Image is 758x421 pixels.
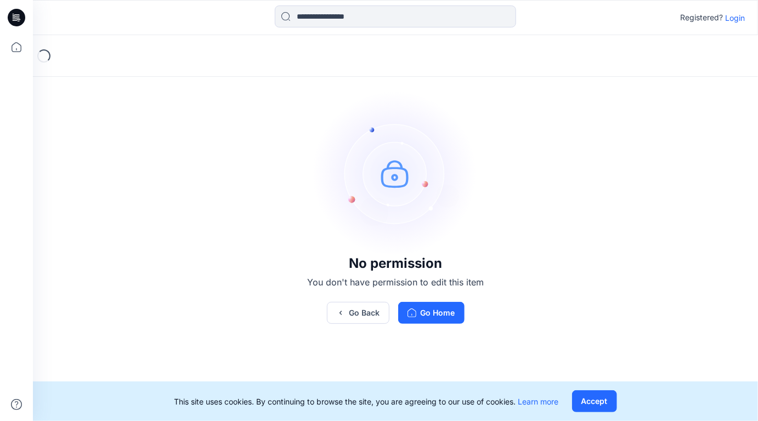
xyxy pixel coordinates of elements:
[572,390,617,412] button: Accept
[307,276,484,289] p: You don't have permission to edit this item
[174,396,559,407] p: This site uses cookies. By continuing to browse the site, you are agreeing to our use of cookies.
[307,256,484,271] h3: No permission
[327,302,389,324] button: Go Back
[313,91,478,256] img: no-perm.svg
[680,11,723,24] p: Registered?
[725,12,745,24] p: Login
[518,397,559,406] a: Learn more
[398,302,465,324] button: Go Home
